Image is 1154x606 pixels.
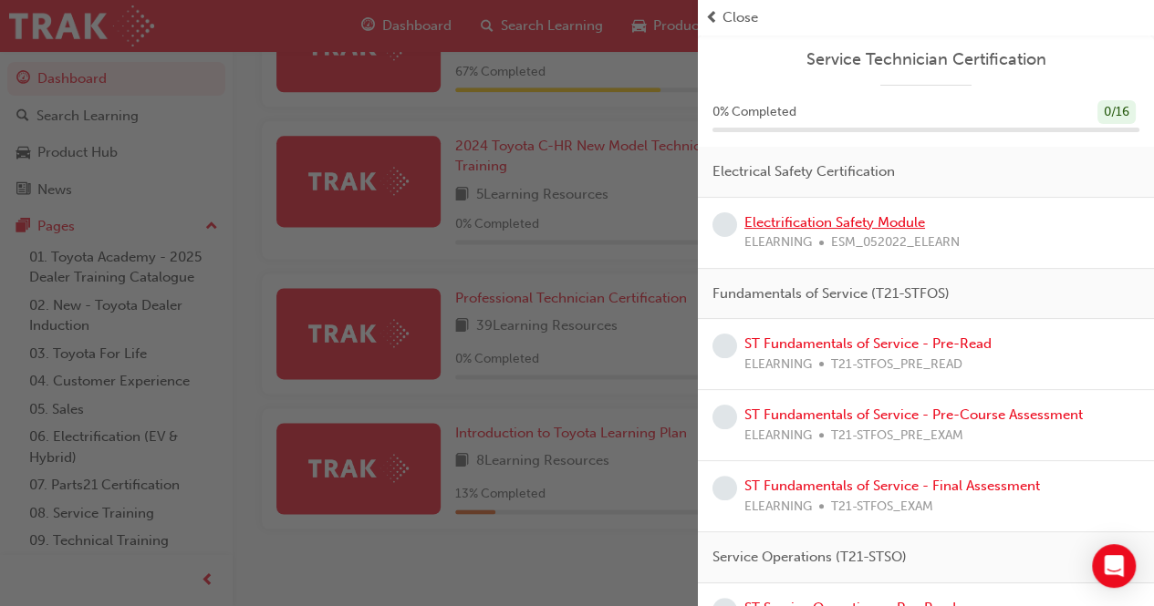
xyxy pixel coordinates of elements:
button: prev-iconClose [705,7,1147,28]
span: learningRecordVerb_NONE-icon [712,212,737,237]
span: T21-STFOS_PRE_READ [831,354,962,375]
span: learningRecordVerb_NONE-icon [712,334,737,358]
span: ELEARNING [744,354,812,375]
span: 0 % Completed [712,102,796,123]
span: Electrical Safety Certification [712,161,895,182]
span: learningRecordVerb_NONE-icon [712,405,737,429]
span: learningRecordVerb_NONE-icon [712,476,737,500]
span: Fundamentals of Service (T21-STFOS) [712,283,950,304]
span: ELEARNING [744,497,812,518]
span: T21-STFOS_EXAM [831,497,933,518]
a: ST Fundamentals of Service - Pre-Course Assessment [744,406,1083,423]
div: Open Intercom Messenger [1092,544,1136,588]
a: Service Technician Certification [712,49,1139,70]
a: Electrification Safety Module [744,214,925,231]
span: ELEARNING [744,232,812,253]
span: ELEARNING [744,426,812,447]
div: 0 / 16 [1097,100,1136,125]
a: ST Fundamentals of Service - Final Assessment [744,478,1040,494]
span: Service Operations (T21-STSO) [712,547,907,568]
span: T21-STFOS_PRE_EXAM [831,426,963,447]
span: prev-icon [705,7,719,28]
span: ESM_052022_ELEARN [831,232,960,253]
span: Close [723,7,758,28]
a: ST Fundamentals of Service - Pre-Read [744,335,992,352]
